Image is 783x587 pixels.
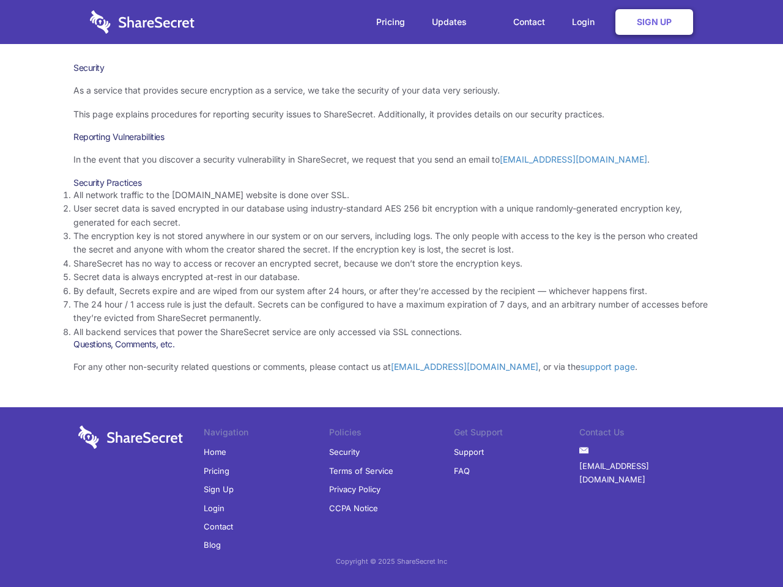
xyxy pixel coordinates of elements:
[73,62,710,73] h1: Security
[90,10,195,34] img: logo-wordmark-white-trans-d4663122ce5f474addd5e946df7df03e33cb6a1c49d2221995e7729f52c070b2.svg
[73,284,710,298] li: By default, Secrets expire and are wiped from our system after 24 hours, or after they’re accesse...
[579,426,705,443] li: Contact Us
[204,480,234,498] a: Sign Up
[204,443,226,461] a: Home
[329,426,455,443] li: Policies
[73,108,710,121] p: This page explains procedures for reporting security issues to ShareSecret. Additionally, it prov...
[73,339,710,350] h3: Questions, Comments, etc.
[454,462,470,480] a: FAQ
[329,462,393,480] a: Terms of Service
[73,325,710,339] li: All backend services that power the ShareSecret service are only accessed via SSL connections.
[73,298,710,325] li: The 24 hour / 1 access rule is just the default. Secrets can be configured to have a maximum expi...
[364,3,417,41] a: Pricing
[73,202,710,229] li: User secret data is saved encrypted in our database using industry-standard AES 256 bit encryptio...
[500,154,647,164] a: [EMAIL_ADDRESS][DOMAIN_NAME]
[204,536,221,554] a: Blog
[560,3,613,41] a: Login
[329,480,380,498] a: Privacy Policy
[78,426,183,449] img: logo-wordmark-white-trans-d4663122ce5f474addd5e946df7df03e33cb6a1c49d2221995e7729f52c070b2.svg
[73,84,710,97] p: As a service that provides secure encryption as a service, we take the security of your data very...
[454,426,579,443] li: Get Support
[73,131,710,142] h3: Reporting Vulnerabilities
[73,177,710,188] h3: Security Practices
[454,443,484,461] a: Support
[73,360,710,374] p: For any other non-security related questions or comments, please contact us at , or via the .
[73,153,710,166] p: In the event that you discover a security vulnerability in ShareSecret, we request that you send ...
[391,361,538,372] a: [EMAIL_ADDRESS][DOMAIN_NAME]
[73,270,710,284] li: Secret data is always encrypted at-rest in our database.
[579,457,705,489] a: [EMAIL_ADDRESS][DOMAIN_NAME]
[73,188,710,202] li: All network traffic to the [DOMAIN_NAME] website is done over SSL.
[204,426,329,443] li: Navigation
[204,499,225,517] a: Login
[73,257,710,270] li: ShareSecret has no way to access or recover an encrypted secret, because we don’t store the encry...
[204,517,233,536] a: Contact
[204,462,229,480] a: Pricing
[501,3,557,41] a: Contact
[615,9,693,35] a: Sign Up
[581,361,635,372] a: support page
[329,499,378,517] a: CCPA Notice
[73,229,710,257] li: The encryption key is not stored anywhere in our system or on our servers, including logs. The on...
[329,443,360,461] a: Security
